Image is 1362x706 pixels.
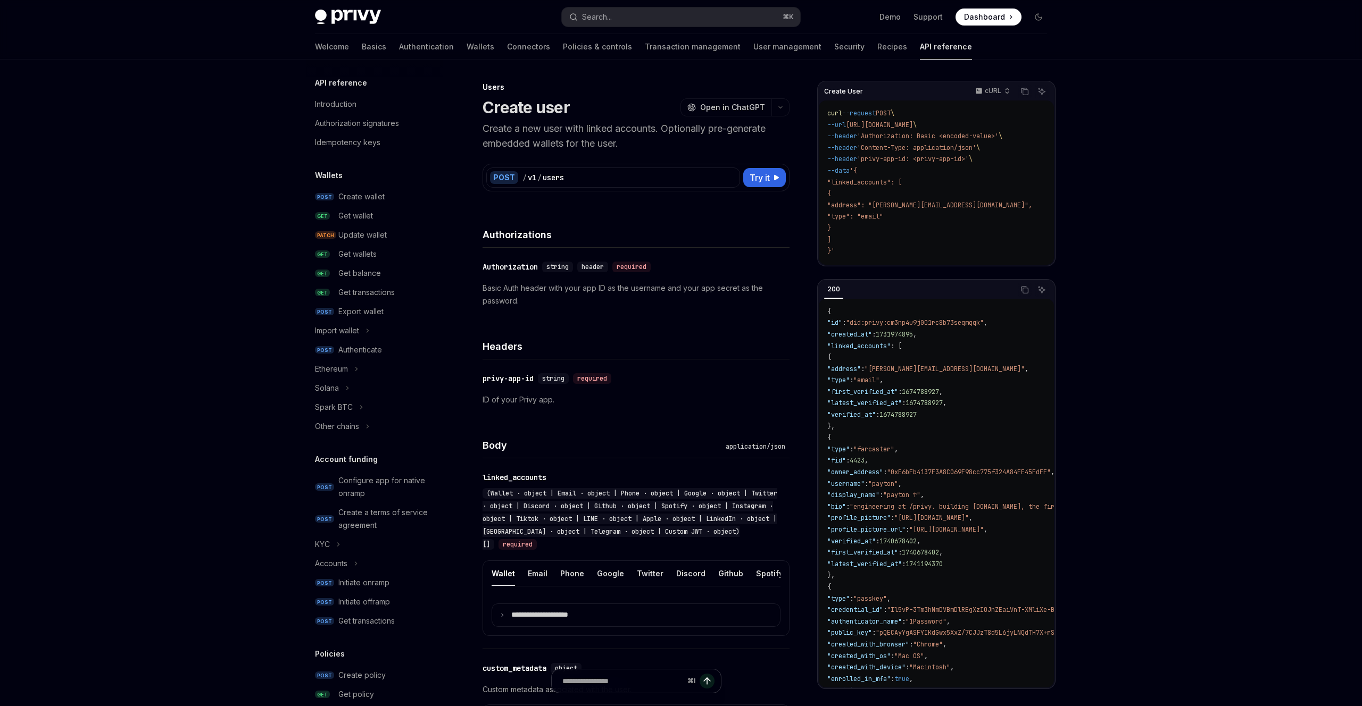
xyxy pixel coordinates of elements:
[306,573,443,592] a: POSTInitiate onramp
[917,537,920,545] span: ,
[645,34,741,60] a: Transaction management
[338,267,381,280] div: Get balance
[906,560,943,568] span: 1741194370
[857,144,976,152] span: 'Content-Type: application/json'
[562,7,800,27] button: Open search
[891,342,902,350] span: : [
[483,339,790,354] h4: Headers
[492,561,515,586] div: Wallet
[906,617,946,626] span: "1Password"
[522,172,527,183] div: /
[850,445,853,453] span: :
[827,640,909,649] span: "created_with_browser"
[338,209,373,222] div: Get wallet
[315,98,356,111] div: Introduction
[853,445,894,453] span: "farcaster"
[338,669,386,682] div: Create policy
[315,671,334,679] span: POST
[338,248,377,260] div: Get wallets
[827,571,835,579] span: },
[850,456,865,465] span: 4423
[338,615,395,627] div: Get transactions
[827,480,865,488] span: "username"
[857,132,999,140] span: 'Authorization: Basic <encoded-value>'
[306,666,443,685] a: POSTCreate policy
[543,172,564,183] div: users
[827,548,898,557] span: "first_verified_at"
[894,445,898,453] span: ,
[861,365,865,373] span: :
[924,652,928,660] span: ,
[483,373,534,384] div: privy-app-id
[827,376,850,384] span: "type"
[315,346,334,354] span: POST
[338,190,385,203] div: Create wallet
[783,13,794,21] span: ⌘ K
[846,318,984,327] span: "did:privy:cm3np4u9j001rc8b73seqmqqk"
[909,525,984,534] span: "[URL][DOMAIN_NAME]"
[969,82,1015,100] button: cURL
[306,206,443,225] a: GETGet wallet
[827,212,883,221] span: "type": "email"
[827,109,842,117] span: curl
[483,121,790,151] p: Create a new user with linked accounts. Optionally pre-generate embedded wallets for the user.
[883,468,887,476] span: :
[827,491,879,499] span: "display_name"
[827,583,831,591] span: {
[315,231,336,239] span: PATCH
[827,433,831,442] span: {
[315,34,349,60] a: Welcome
[306,471,443,503] a: POSTConfigure app for native onramp
[827,342,891,350] span: "linked_accounts"
[876,109,891,117] span: POST
[490,171,518,184] div: POST
[842,318,846,327] span: :
[338,229,387,241] div: Update wallet
[700,674,715,688] button: Send message
[306,114,443,133] a: Authorization signatures
[917,686,920,694] span: ,
[939,388,943,396] span: ,
[827,445,850,453] span: "type"
[827,365,861,373] span: "address"
[1018,85,1032,98] button: Copy the contents from the code block
[984,318,987,327] span: ,
[306,611,443,631] a: POSTGet transactions
[827,132,857,140] span: --header
[315,557,347,570] div: Accounts
[306,95,443,114] a: Introduction
[827,594,850,603] span: "type"
[315,77,367,89] h5: API reference
[483,472,546,483] div: linked_accounts
[582,263,604,271] span: header
[865,365,1025,373] span: "[PERSON_NAME][EMAIL_ADDRESS][DOMAIN_NAME]"
[338,474,436,500] div: Configure app for native onramp
[827,166,850,175] span: --data
[902,548,939,557] span: 1740678402
[743,168,786,187] button: Try it
[827,247,835,255] span: }'
[846,121,913,129] span: [URL][DOMAIN_NAME]
[902,560,906,568] span: :
[887,606,1140,614] span: "Il5vP-3Tm3hNmDVBmDlREgXzIOJnZEaiVnT-XMliXe-BufP9GL1-d3qhozk9IkZwQ_"
[827,155,857,163] span: --header
[943,640,946,649] span: ,
[338,305,384,318] div: Export wallet
[680,98,771,116] button: Open in ChatGPT
[827,422,835,431] span: },
[315,617,334,625] span: POST
[1030,9,1047,26] button: Toggle dark mode
[756,561,783,586] div: Spotify
[315,483,334,491] span: POST
[542,374,564,383] span: string
[315,10,381,24] img: dark logo
[879,376,883,384] span: ,
[1051,468,1054,476] span: ,
[827,144,857,152] span: --header
[483,262,538,272] div: Authorization
[827,606,883,614] span: "credential_id"
[315,691,330,699] span: GET
[827,514,891,522] span: "profile_picture"
[676,561,705,586] div: Discord
[827,617,902,626] span: "authenticator_name"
